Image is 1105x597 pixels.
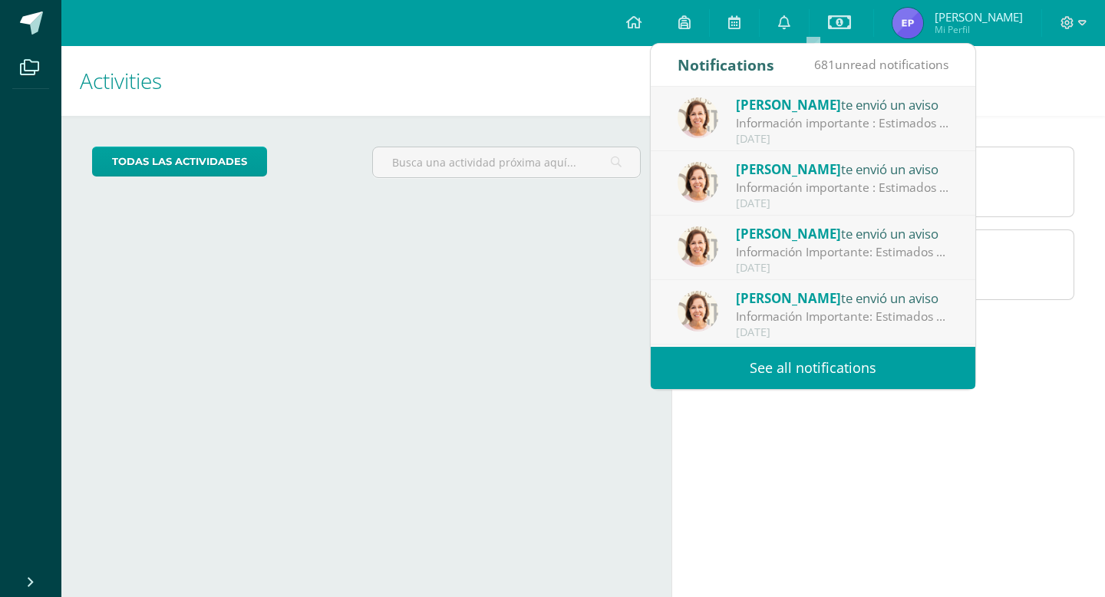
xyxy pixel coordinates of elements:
[678,97,718,138] img: c73c3e7115ebaba44cf6c1e27de5d20f.png
[736,159,949,179] div: te envió un aviso
[678,162,718,203] img: c73c3e7115ebaba44cf6c1e27de5d20f.png
[736,262,949,275] div: [DATE]
[736,288,949,308] div: te envió un aviso
[92,147,267,176] a: todas las Actividades
[736,223,949,243] div: te envió un aviso
[736,308,949,325] div: Información Importante: Estimados padres de familia: Es un gusto para nosotros participarles que ...
[678,44,774,86] div: Notifications
[814,56,948,73] span: unread notifications
[736,243,949,261] div: Información Importante: Estimados padres de familia: Es un gusto para nosotros participarles que ...
[736,114,949,132] div: Información importante : Estimados padres de familia: Es un gusto para nosotros participarles que...
[678,226,718,267] img: c73c3e7115ebaba44cf6c1e27de5d20f.png
[935,9,1023,25] span: [PERSON_NAME]
[736,197,949,210] div: [DATE]
[678,291,718,331] img: c73c3e7115ebaba44cf6c1e27de5d20f.png
[935,23,1023,36] span: Mi Perfil
[736,225,841,242] span: [PERSON_NAME]
[736,326,949,339] div: [DATE]
[736,133,949,146] div: [DATE]
[736,160,841,178] span: [PERSON_NAME]
[736,94,949,114] div: te envió un aviso
[736,289,841,307] span: [PERSON_NAME]
[736,96,841,114] span: [PERSON_NAME]
[80,46,653,116] h1: Activities
[814,56,835,73] span: 681
[651,347,975,389] a: See all notifications
[892,8,923,38] img: 70898eee4bc7a7d0e743749267e7020b.png
[736,179,949,196] div: Información importante : Estimados padres de familia: Es un gusto para nosotros participarles que...
[373,147,639,177] input: Busca una actividad próxima aquí...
